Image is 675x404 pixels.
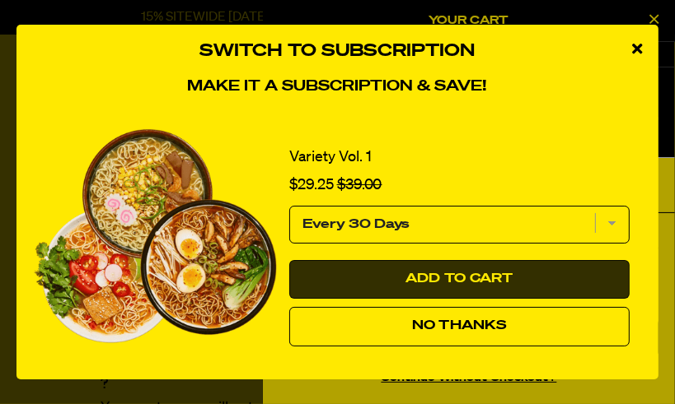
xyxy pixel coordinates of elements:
[616,25,659,74] div: close modal
[33,78,642,96] h4: Make it a subscription & save!
[289,178,334,193] span: $29.25
[33,41,642,62] h3: Switch to Subscription
[412,319,507,332] span: No Thanks
[289,146,372,169] a: Variety Vol. 1
[405,272,513,286] span: Add to Cart
[33,129,277,343] img: View Variety Vol. 1
[289,307,630,346] button: No Thanks
[289,206,630,244] select: subscription frequency
[289,260,630,300] button: Add to Cart
[337,178,382,193] span: $39.00
[33,113,642,363] div: 1 of 1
